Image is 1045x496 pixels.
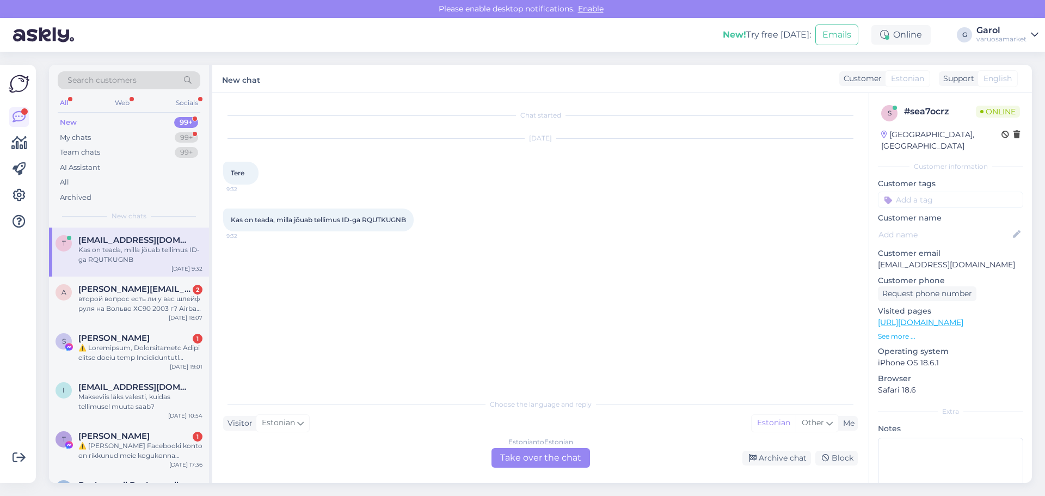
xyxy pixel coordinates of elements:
[878,248,1023,259] p: Customer email
[193,334,202,344] div: 1
[878,275,1023,286] p: Customer phone
[891,73,924,84] span: Estonian
[976,26,1026,35] div: Garol
[226,232,267,240] span: 9:32
[78,284,192,294] span: ayuzefovsky@yahoo.com
[878,346,1023,357] p: Operating system
[878,357,1023,369] p: iPhone OS 18.6.1
[60,177,69,188] div: All
[839,73,882,84] div: Customer
[78,382,192,392] span: info.stuudioauto@gmail.com
[878,259,1023,271] p: [EMAIL_ADDRESS][DOMAIN_NAME]
[878,212,1023,224] p: Customer name
[939,73,974,84] div: Support
[983,73,1012,84] span: English
[60,147,100,158] div: Team chats
[878,286,976,301] div: Request phone number
[976,26,1038,44] a: Garolvaruosamarket
[752,415,796,431] div: Estonian
[78,333,150,343] span: Sheila Perez
[508,437,573,447] div: Estonian to Estonian
[223,418,253,429] div: Visitor
[63,386,65,394] span: i
[802,418,824,427] span: Other
[170,363,202,371] div: [DATE] 19:01
[888,109,892,117] span: s
[904,105,976,118] div: # sea7ocrz
[174,96,200,110] div: Socials
[78,294,202,314] div: второй вопрос есть ли у вас шлейф руля на Вольво ХС90 2003 г? Airbag slip ring squib (SRS ring) V...
[78,235,192,245] span: talis753@gmail.com
[58,96,70,110] div: All
[60,192,91,203] div: Archived
[223,133,858,143] div: [DATE]
[78,480,179,490] span: Peokarusell Peokarusell
[878,162,1023,172] div: Customer information
[878,407,1023,417] div: Extra
[878,384,1023,396] p: Safari 18.6
[60,117,77,128] div: New
[881,129,1001,152] div: [GEOGRAPHIC_DATA], [GEOGRAPHIC_DATA]
[175,147,198,158] div: 99+
[78,343,202,363] div: ⚠️ Loremipsum, Dolorsitametc Adipi elitse doeiu temp Incididuntutl etdoloremagn aliqu en admin ve...
[878,229,1011,241] input: Add name
[222,71,260,86] label: New chat
[878,332,1023,341] p: See more ...
[742,451,811,466] div: Archive chat
[878,178,1023,189] p: Customer tags
[169,314,202,322] div: [DATE] 18:07
[231,169,244,177] span: Tere
[223,400,858,409] div: Choose the language and reply
[62,435,66,443] span: T
[67,75,137,86] span: Search customers
[112,211,146,221] span: New chats
[491,448,590,468] div: Take over the chat
[78,431,150,441] span: Thabiso Tsubele
[723,29,746,40] b: New!
[193,432,202,442] div: 1
[78,245,202,265] div: Kas on teada, milla jõuab tellimus ID-ga RQUTKUGNB
[226,185,267,193] span: 9:32
[78,392,202,412] div: Makseviis läks valesti, kuidas tellimusel muuta saab?
[113,96,132,110] div: Web
[193,285,202,295] div: 2
[223,111,858,120] div: Chat started
[976,106,1020,118] span: Online
[171,265,202,273] div: [DATE] 9:32
[9,74,29,94] img: Askly Logo
[815,451,858,466] div: Block
[174,117,198,128] div: 99+
[62,288,66,296] span: a
[878,317,963,327] a: [URL][DOMAIN_NAME]
[976,35,1026,44] div: varuosamarket
[62,337,66,345] span: S
[168,412,202,420] div: [DATE] 10:54
[231,216,406,224] span: Kas on teada, milla jõuab tellimus ID-ga RQUTKUGNB
[839,418,855,429] div: Me
[878,192,1023,208] input: Add a tag
[60,132,91,143] div: My chats
[175,132,198,143] div: 99+
[878,305,1023,317] p: Visited pages
[62,239,66,247] span: t
[575,4,607,14] span: Enable
[957,27,972,42] div: G
[878,423,1023,434] p: Notes
[262,417,295,429] span: Estonian
[878,373,1023,384] p: Browser
[78,441,202,461] div: ⚠️ [PERSON_NAME] Facebooki konto on rikkunud meie kogukonna standardeid. Meie süsteem on saanud p...
[723,28,811,41] div: Try free [DATE]:
[60,162,100,173] div: AI Assistant
[871,25,931,45] div: Online
[815,25,858,45] button: Emails
[169,461,202,469] div: [DATE] 17:36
